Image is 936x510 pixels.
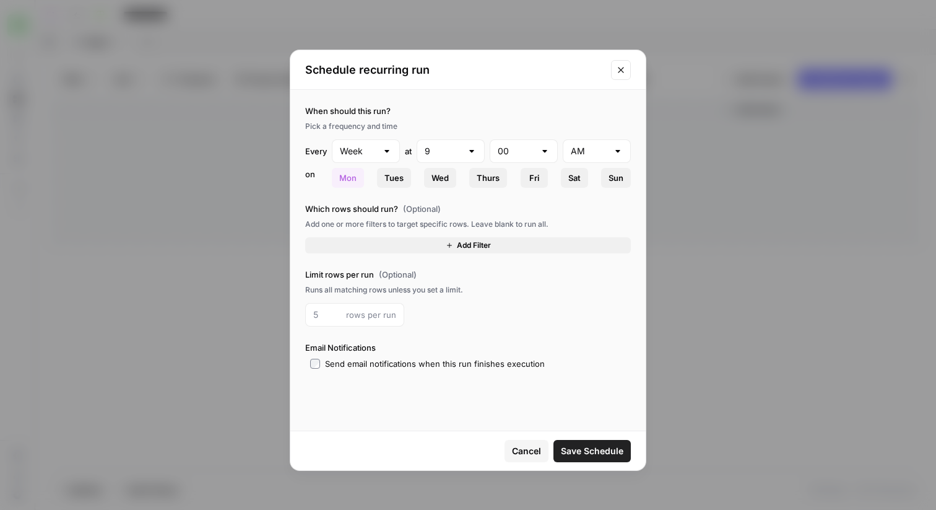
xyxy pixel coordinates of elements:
[403,203,441,215] span: (Optional)
[561,168,588,188] button: Sat
[305,145,327,157] div: Every
[332,168,364,188] button: Mon
[469,168,507,188] button: Thurs
[553,440,631,462] button: Save Schedule
[601,168,631,188] button: Sun
[305,105,631,117] label: When should this run?
[325,358,545,370] div: Send email notifications when this run finishes execution
[379,268,417,281] span: (Optional)
[431,172,449,184] span: Wed
[377,168,411,188] button: Tues
[405,145,412,157] div: at
[340,145,377,157] input: Week
[339,172,357,184] span: Mon
[425,145,462,157] input: 9
[477,172,500,184] span: Thurs
[424,168,456,188] button: Wed
[457,240,491,251] span: Add Filter
[521,168,548,188] button: Fri
[571,145,608,157] input: AM
[561,445,623,457] span: Save Schedule
[512,445,541,457] span: Cancel
[505,440,548,462] button: Cancel
[305,121,631,132] div: Pick a frequency and time
[305,203,631,215] label: Which rows should run?
[305,219,631,230] div: Add one or more filters to target specific rows. Leave blank to run all.
[568,172,581,184] span: Sat
[498,145,535,157] input: 00
[529,172,539,184] span: Fri
[305,341,631,354] label: Email Notifications
[305,168,327,188] div: on
[609,172,623,184] span: Sun
[611,60,631,80] button: Close modal
[384,172,404,184] span: Tues
[305,284,631,296] div: Runs all matching rows unless you set a limit.
[305,268,631,281] label: Limit rows per run
[310,359,320,369] input: Send email notifications when this run finishes execution
[313,309,341,321] input: 5
[305,237,631,253] button: Add Filter
[346,309,396,321] span: rows per run
[305,61,604,79] h2: Schedule recurring run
